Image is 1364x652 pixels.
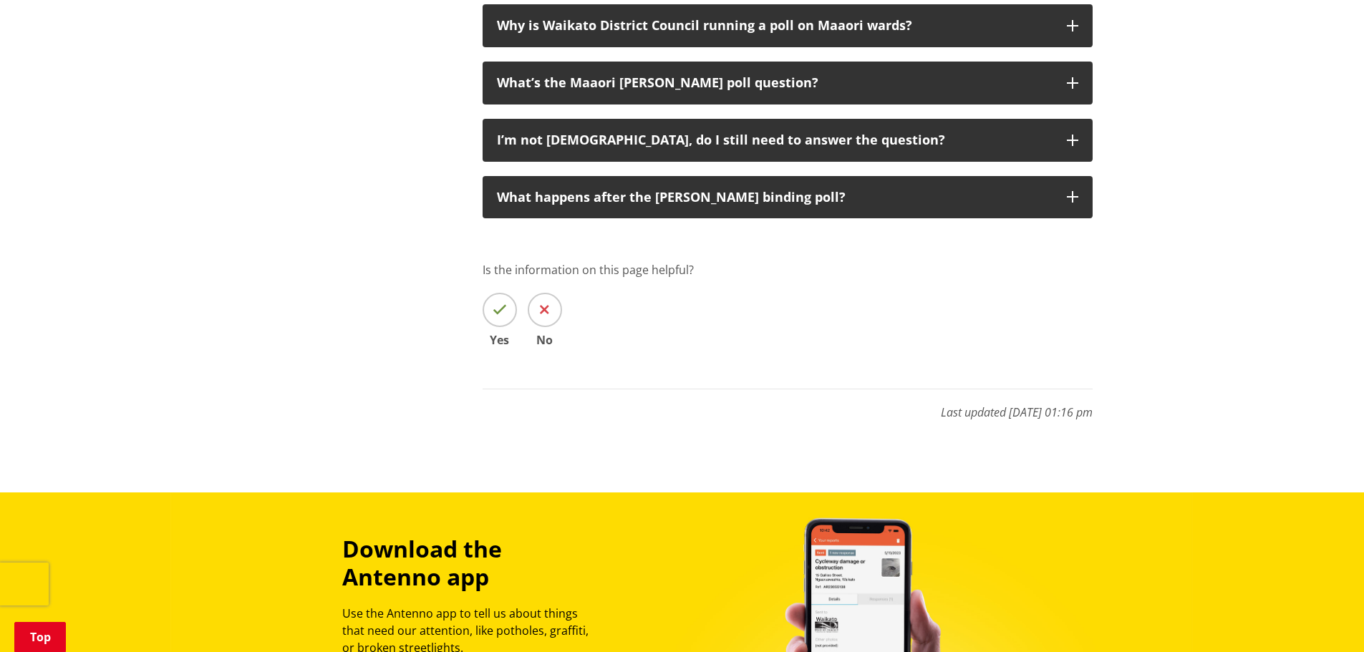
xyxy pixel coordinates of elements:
[497,19,1053,33] div: Why is Waikato District Council running a poll on Maaori wards?
[483,119,1093,162] button: I’m not [DEMOGRAPHIC_DATA], do I still need to answer the question?
[483,261,1093,278] p: Is the information on this page helpful?
[483,334,517,346] span: Yes
[483,176,1093,219] button: What happens after the [PERSON_NAME] binding poll?
[497,190,1053,205] div: What happens after the [PERSON_NAME] binding poll?
[342,535,601,590] h3: Download the Antenno app
[483,4,1093,47] button: Why is Waikato District Council running a poll on Maaori wards?
[1298,592,1350,643] iframe: Messenger Launcher
[483,389,1093,421] p: Last updated [DATE] 01:16 pm
[14,622,66,652] a: Top
[483,62,1093,104] button: What’s the Maaori [PERSON_NAME] poll question?
[528,334,562,346] span: No
[497,76,1053,90] div: What’s the Maaori [PERSON_NAME] poll question?
[497,133,1053,147] div: I’m not [DEMOGRAPHIC_DATA], do I still need to answer the question?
